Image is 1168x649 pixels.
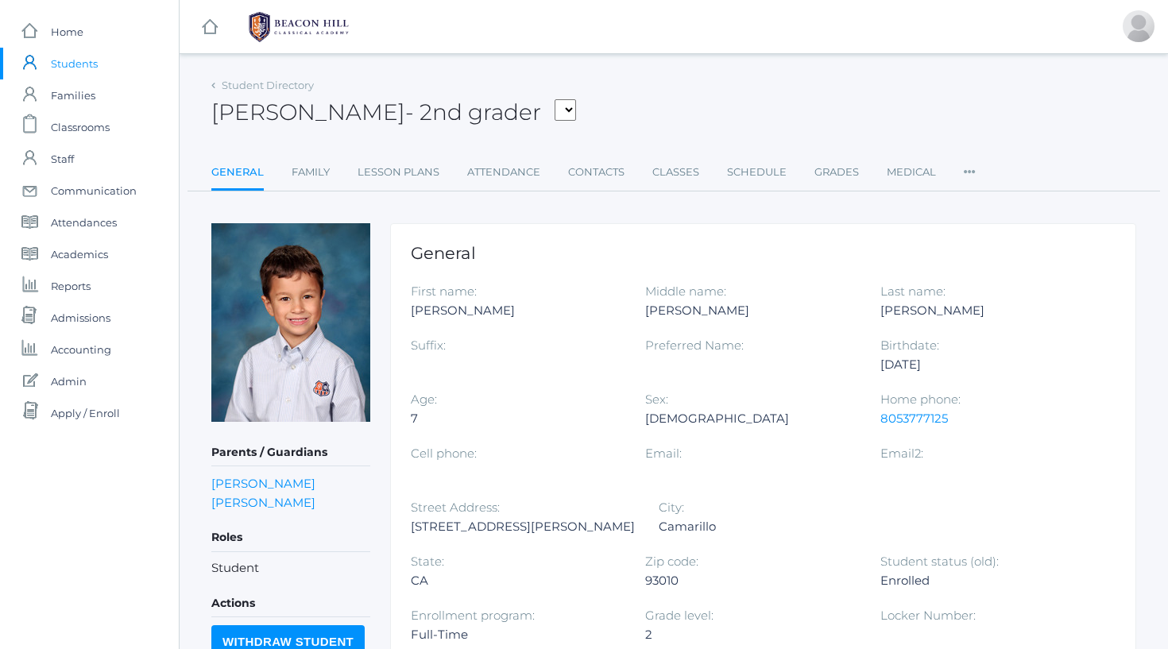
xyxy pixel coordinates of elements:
[411,284,477,299] label: First name:
[51,16,83,48] span: Home
[880,338,939,353] label: Birthdate:
[880,392,961,407] label: Home phone:
[405,99,541,126] span: - 2nd grader
[880,554,999,569] label: Student status (old):
[645,625,856,644] div: 2
[411,301,621,320] div: [PERSON_NAME]
[51,365,87,397] span: Admin
[239,7,358,47] img: BHCALogos-05-308ed15e86a5a0abce9b8dd61676a3503ac9727e845dece92d48e8588c001991.png
[880,571,1091,590] div: Enrolled
[222,79,314,91] a: Student Directory
[411,338,446,353] label: Suffix:
[645,554,698,569] label: Zip code:
[51,397,120,429] span: Apply / Enroll
[887,156,936,188] a: Medical
[880,355,1091,374] div: [DATE]
[411,517,635,536] div: [STREET_ADDRESS][PERSON_NAME]
[211,156,264,191] a: General
[880,608,976,623] label: Locker Number:
[1123,10,1154,42] div: Shain Hrehniy
[411,446,477,461] label: Cell phone:
[51,207,117,238] span: Attendances
[652,156,699,188] a: Classes
[880,284,946,299] label: Last name:
[211,495,315,510] a: [PERSON_NAME]
[51,175,137,207] span: Communication
[51,270,91,302] span: Reports
[645,392,668,407] label: Sex:
[880,446,923,461] label: Email2:
[411,571,621,590] div: CA
[51,238,108,270] span: Academics
[211,559,370,578] li: Student
[211,590,370,617] h5: Actions
[51,79,95,111] span: Families
[411,500,500,515] label: Street Address:
[411,244,1116,262] h1: General
[467,156,540,188] a: Attendance
[645,409,856,428] div: [DEMOGRAPHIC_DATA]
[211,439,370,466] h5: Parents / Guardians
[645,571,856,590] div: 93010
[211,476,315,491] a: [PERSON_NAME]
[358,156,439,188] a: Lesson Plans
[411,554,444,569] label: State:
[411,625,621,644] div: Full-Time
[568,156,625,188] a: Contacts
[880,301,1091,320] div: [PERSON_NAME]
[411,392,437,407] label: Age:
[645,284,726,299] label: Middle name:
[51,334,111,365] span: Accounting
[880,411,948,426] a: 8053777125
[659,500,684,515] label: City:
[411,608,535,623] label: Enrollment program:
[51,111,110,143] span: Classrooms
[51,302,110,334] span: Admissions
[211,100,576,125] h2: [PERSON_NAME]
[645,446,682,461] label: Email:
[211,223,370,422] img: Marco Diaz
[411,409,621,428] div: 7
[814,156,859,188] a: Grades
[51,48,98,79] span: Students
[645,338,744,353] label: Preferred Name:
[51,143,74,175] span: Staff
[292,156,330,188] a: Family
[659,517,869,536] div: Camarillo
[645,301,856,320] div: [PERSON_NAME]
[211,524,370,551] h5: Roles
[645,608,714,623] label: Grade level:
[727,156,787,188] a: Schedule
